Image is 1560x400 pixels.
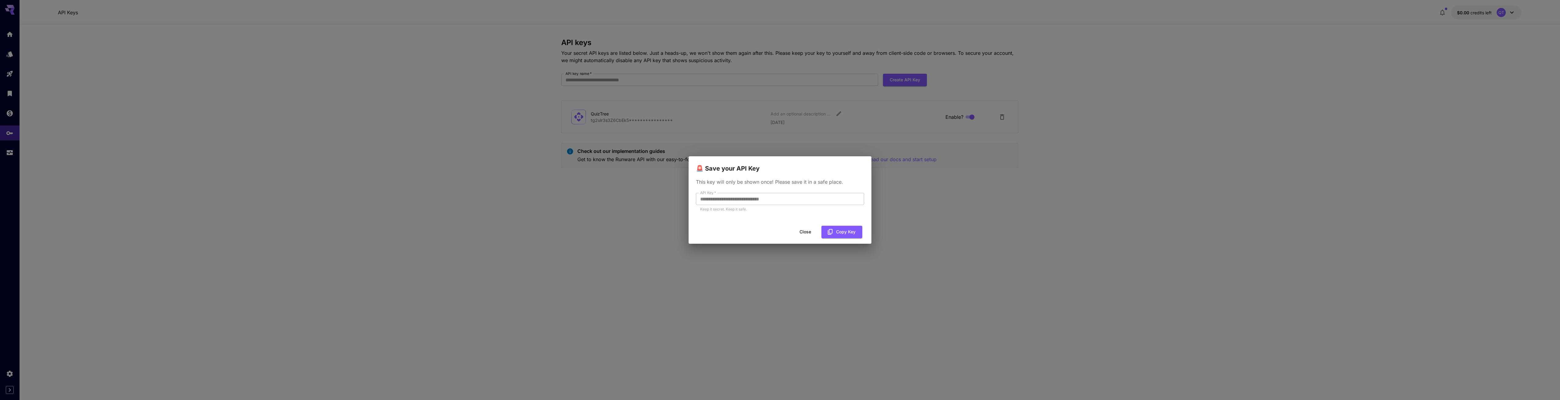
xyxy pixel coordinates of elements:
p: This key will only be shown once! Please save it in a safe place. [696,178,864,186]
button: Close [792,226,819,238]
p: Keep it secret. Keep it safe. [700,206,860,212]
button: Copy Key [821,226,862,238]
label: API Key [700,190,716,195]
h2: 🚨 Save your API Key [689,156,871,173]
